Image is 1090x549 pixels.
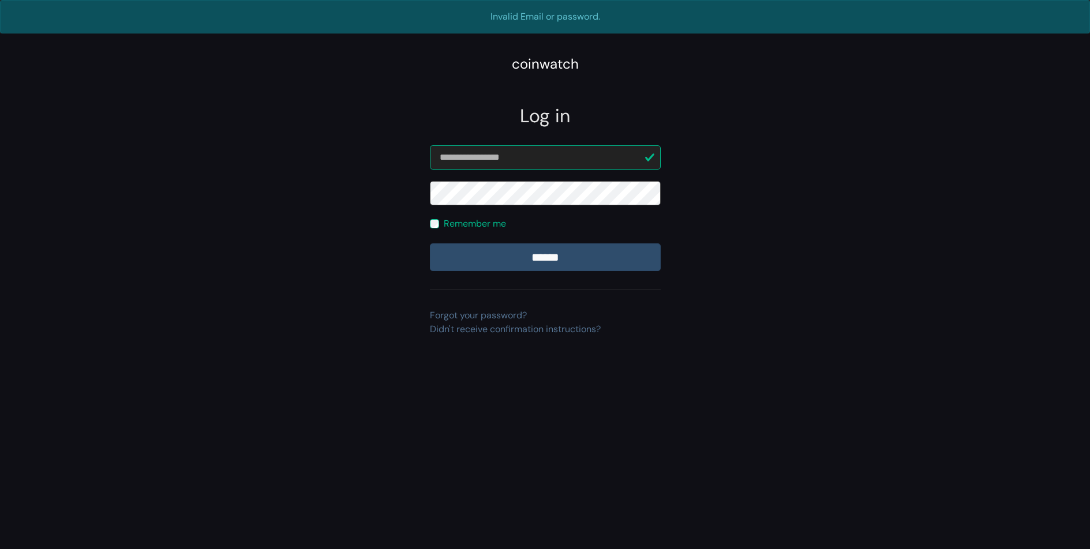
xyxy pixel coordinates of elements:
a: Didn't receive confirmation instructions? [430,323,601,335]
div: coinwatch [512,54,579,74]
a: coinwatch [512,59,579,72]
a: Forgot your password? [430,309,527,321]
label: Remember me [444,217,506,231]
h2: Log in [430,105,661,127]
